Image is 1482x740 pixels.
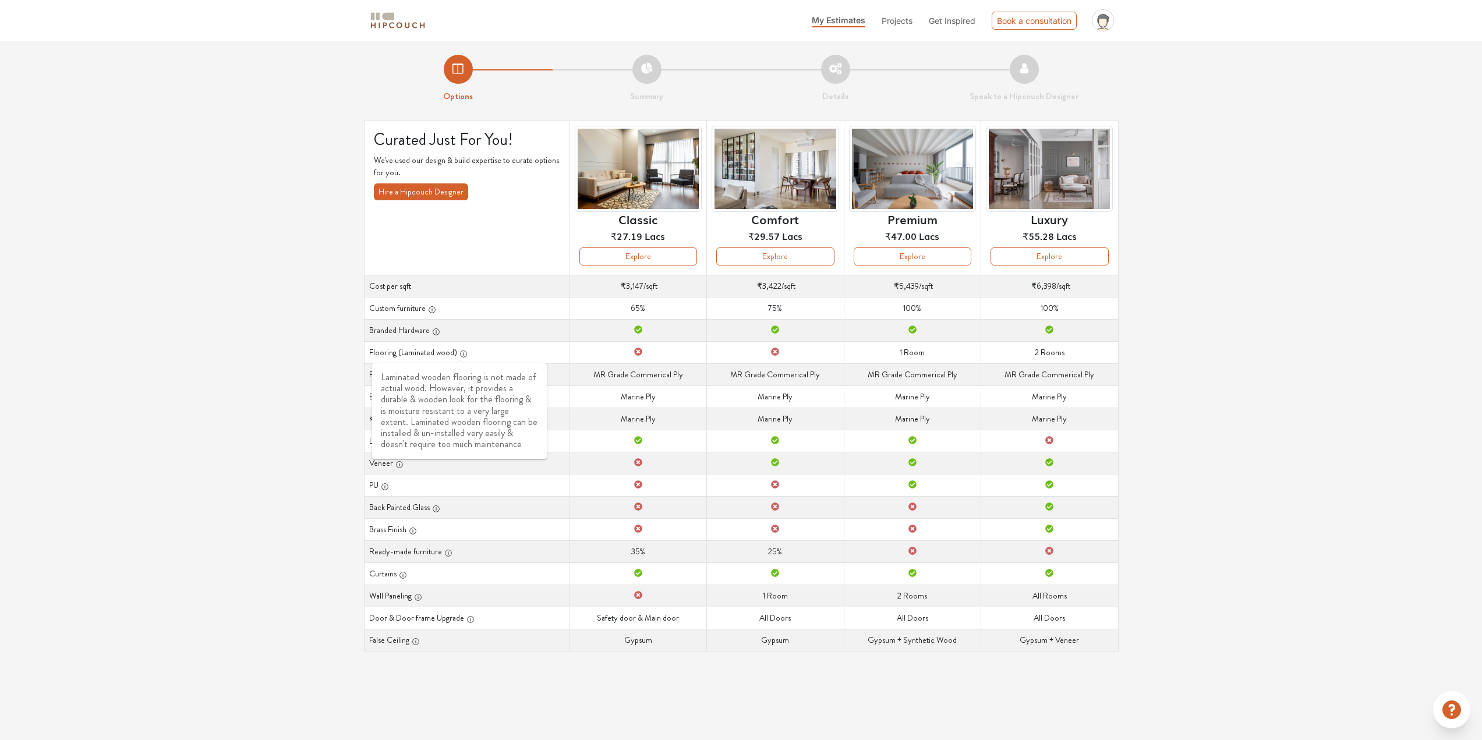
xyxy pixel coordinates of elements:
[748,229,780,243] span: ₹29.57
[374,154,560,179] p: We've used our design & build expertise to curate options for you.
[981,408,1118,430] td: Marine Ply
[1031,212,1068,226] h6: Luxury
[570,297,706,319] td: 65%
[364,408,570,430] th: Kitchen Under-counter storage
[364,452,570,474] th: Veneer
[570,408,706,430] td: Marine Ply
[782,229,802,243] span: Lacs
[364,319,570,341] th: Branded Hardware
[970,90,1078,102] strong: Speak to a Hipcouch Designer
[364,430,570,452] th: Laminate
[443,90,473,102] strong: Options
[570,363,706,385] td: MR Grade Commerical Ply
[929,16,975,26] span: Get Inspired
[369,10,427,31] img: logo-horizontal.svg
[844,408,981,430] td: Marine Ply
[822,90,848,102] strong: Details
[381,370,537,451] span: Laminated wooden flooring is not made of actual wood. However, it provides a durable & wooden loo...
[844,363,981,385] td: MR Grade Commerical Ply
[986,126,1113,213] img: header-preview
[364,496,570,518] th: Back Painted Glass
[707,385,844,408] td: Marine Ply
[992,12,1077,30] div: Book a consultation
[364,275,570,297] th: Cost per sqft
[981,607,1118,629] td: All Doors
[981,297,1118,319] td: 100%
[570,629,706,651] td: Gypsum
[707,297,844,319] td: 75%
[981,385,1118,408] td: Marine Ply
[364,585,570,607] th: Wall Paneling
[707,629,844,651] td: Gypsum
[887,212,938,226] h6: Premium
[854,247,971,265] button: Explore
[712,126,839,213] img: header-preview
[364,341,570,363] th: Flooring (Laminated wood)
[611,229,642,243] span: ₹27.19
[618,212,657,226] h6: Classic
[630,90,663,102] strong: Summary
[570,540,706,562] td: 35%
[364,297,570,319] th: Custom furniture
[981,629,1118,651] td: Gypsum + Veneer
[707,408,844,430] td: Marine Ply
[364,518,570,540] th: Brass Finish
[369,8,427,34] span: logo-horizontal.svg
[575,126,702,213] img: header-preview
[364,385,570,408] th: Bathrooms storage
[757,280,781,292] span: ₹3,422
[844,341,981,363] td: 1 Room
[981,341,1118,363] td: 2 Rooms
[570,275,706,297] td: /sqft
[364,562,570,585] th: Curtains
[751,212,799,226] h6: Comfort
[844,297,981,319] td: 100%
[645,229,665,243] span: Lacs
[844,275,981,297] td: /sqft
[621,280,643,292] span: ₹3,147
[570,607,706,629] td: Safety door & Main door
[981,585,1118,607] td: All Rooms
[919,229,939,243] span: Lacs
[707,275,844,297] td: /sqft
[364,607,570,629] th: Door & Door frame Upgrade
[849,126,976,213] img: header-preview
[1023,229,1054,243] span: ₹55.28
[981,363,1118,385] td: MR Grade Commerical Ply
[707,363,844,385] td: MR Grade Commerical Ply
[570,385,706,408] td: Marine Ply
[1056,229,1077,243] span: Lacs
[1031,280,1056,292] span: ₹6,398
[844,607,981,629] td: All Doors
[707,540,844,562] td: 25%
[885,229,917,243] span: ₹47.00
[844,585,981,607] td: 2 Rooms
[707,607,844,629] td: All Doors
[716,247,834,265] button: Explore
[707,585,844,607] td: 1 Room
[894,280,919,292] span: ₹5,439
[991,247,1108,265] button: Explore
[364,363,570,385] th: Furniture
[812,15,865,25] span: My Estimates
[364,629,570,651] th: False Ceiling
[374,183,468,200] button: Hire a Hipcouch Designer
[579,247,697,265] button: Explore
[844,385,981,408] td: Marine Ply
[844,629,981,651] td: Gypsum + Synthetic Wood
[981,275,1118,297] td: /sqft
[374,130,560,150] h4: Curated Just For You!
[882,16,912,26] span: Projects
[364,540,570,562] th: Ready-made furniture
[364,474,570,496] th: PU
